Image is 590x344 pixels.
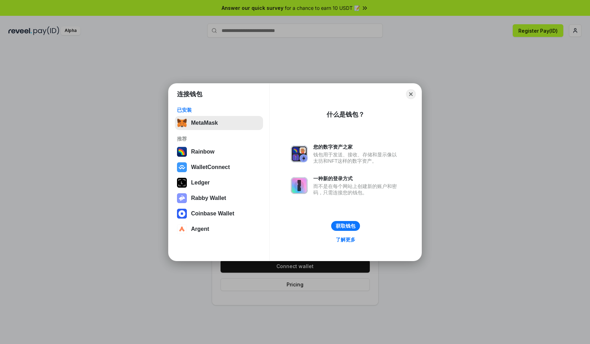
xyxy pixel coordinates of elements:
[177,90,202,98] h1: 连接钱包
[177,224,187,234] img: svg+xml,%3Csvg%20width%3D%2228%22%20height%3D%2228%22%20viewBox%3D%220%200%2028%2028%22%20fill%3D...
[313,183,400,196] div: 而不是在每个网站上创建新的账户和密码，只需连接您的钱包。
[313,144,400,150] div: 您的数字资产之家
[175,191,263,205] button: Rabby Wallet
[177,118,187,128] img: svg+xml,%3Csvg%20fill%3D%22none%22%20height%3D%2233%22%20viewBox%3D%220%200%2035%2033%22%20width%...
[177,107,261,113] div: 已安装
[406,89,416,99] button: Close
[336,236,355,243] div: 了解更多
[175,116,263,130] button: MetaMask
[175,160,263,174] button: WalletConnect
[191,149,215,155] div: Rainbow
[332,235,360,244] a: 了解更多
[191,164,230,170] div: WalletConnect
[177,162,187,172] img: svg+xml,%3Csvg%20width%3D%2228%22%20height%3D%2228%22%20viewBox%3D%220%200%2028%2028%22%20fill%3D...
[313,151,400,164] div: 钱包用于发送、接收、存储和显示像以太坊和NFT这样的数字资产。
[177,178,187,188] img: svg+xml,%3Csvg%20xmlns%3D%22http%3A%2F%2Fwww.w3.org%2F2000%2Fsvg%22%20width%3D%2228%22%20height%3...
[175,207,263,221] button: Coinbase Wallet
[191,195,226,201] div: Rabby Wallet
[175,222,263,236] button: Argent
[327,110,365,119] div: 什么是钱包？
[177,147,187,157] img: svg+xml,%3Csvg%20width%3D%22120%22%20height%3D%22120%22%20viewBox%3D%220%200%20120%20120%22%20fil...
[191,120,218,126] div: MetaMask
[177,193,187,203] img: svg+xml,%3Csvg%20xmlns%3D%22http%3A%2F%2Fwww.w3.org%2F2000%2Fsvg%22%20fill%3D%22none%22%20viewBox...
[191,210,234,217] div: Coinbase Wallet
[175,176,263,190] button: Ledger
[336,223,355,229] div: 获取钱包
[191,180,210,186] div: Ledger
[291,145,308,162] img: svg+xml,%3Csvg%20xmlns%3D%22http%3A%2F%2Fwww.w3.org%2F2000%2Fsvg%22%20fill%3D%22none%22%20viewBox...
[313,175,400,182] div: 一种新的登录方式
[291,177,308,194] img: svg+xml,%3Csvg%20xmlns%3D%22http%3A%2F%2Fwww.w3.org%2F2000%2Fsvg%22%20fill%3D%22none%22%20viewBox...
[177,209,187,219] img: svg+xml,%3Csvg%20width%3D%2228%22%20height%3D%2228%22%20viewBox%3D%220%200%2028%2028%22%20fill%3D...
[331,221,360,231] button: 获取钱包
[191,226,209,232] div: Argent
[177,136,261,142] div: 推荐
[175,145,263,159] button: Rainbow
